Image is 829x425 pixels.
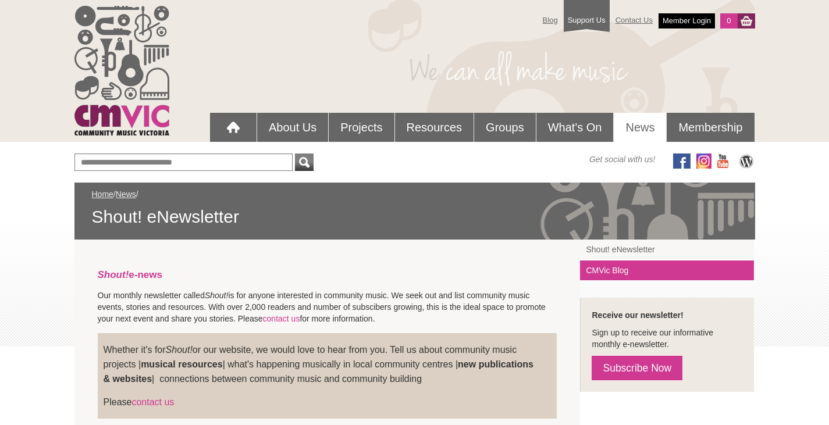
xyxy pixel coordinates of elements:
[474,113,536,142] a: Groups
[166,345,193,355] em: Shout!
[614,113,666,142] a: News
[116,190,136,199] a: News
[592,310,683,320] strong: Receive our newsletter!
[131,397,174,407] a: contact us
[659,13,715,28] a: Member Login
[92,188,738,228] div: / /
[720,13,737,28] a: 0
[738,153,755,169] img: CMVic Blog
[92,190,113,199] a: Home
[536,113,614,142] a: What's On
[104,395,552,409] p: Please
[610,10,659,30] a: Contact Us
[98,290,557,324] p: Our monthly newsletter called is for anyone interested in community music. We seek out and list c...
[74,6,169,135] img: cmvic_logo.png
[257,113,328,142] a: About Us
[592,356,682,380] a: Subscribe Now
[92,206,738,228] span: Shout! eNewsletter
[98,269,129,280] em: Shout!
[667,113,754,142] a: Membership
[141,359,223,369] strong: musical resources
[589,153,656,165] span: Get social with us!
[592,327,742,350] p: Sign up to receive our informative monthly e-newsletter.
[263,314,300,323] a: contact us
[537,10,564,30] a: Blog
[104,342,552,386] p: Whether it's for or our website, we would love to hear from you. Tell us about community music pr...
[98,269,162,280] a: Shout!e-news
[580,260,754,280] a: CMVic Blog
[395,113,474,142] a: Resources
[696,153,711,169] img: icon-instagram.png
[205,291,228,300] em: Shout!
[580,240,754,260] a: Shout! eNewsletter
[329,113,394,142] a: Projects
[104,359,533,384] strong: new publications & websites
